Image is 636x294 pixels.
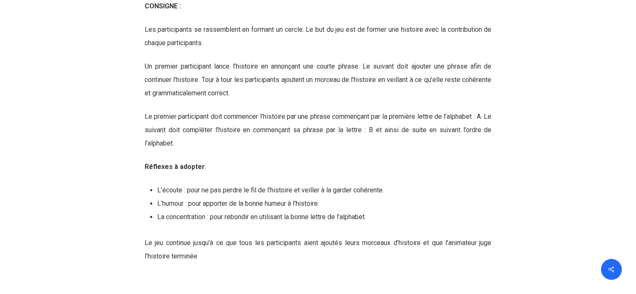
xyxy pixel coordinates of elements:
[205,163,206,171] span: :
[145,239,492,260] span: Le jeu continue jusqu’à ce que tous les participants aient ajoutés leurs morceaux d’histoire et q...
[157,199,319,207] span: L’humour : pour apporter de la bonne humeur à l’histoire.
[145,26,492,47] span: Les participants se rassemblent en formant un cercle. Le but du jeu est de former une histoire av...
[145,112,492,147] span: Le premier participant doit commencer l’histoire par une phrase commençant par la première lettre...
[145,163,205,171] b: Réflexes à adopter
[157,213,366,221] span: La concentration : pour rebondir en utilisant la bonne lettre de l’alphabet.
[145,62,492,97] span: Un premier participant lance l’histoire en annonçant une courte phrase. Le suivant doit ajouter u...
[157,186,384,194] span: L’écoute : pour ne pas perdre le fil de l’histoire et veiller à la garder cohérente.
[145,2,181,10] b: CONSIGNE :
